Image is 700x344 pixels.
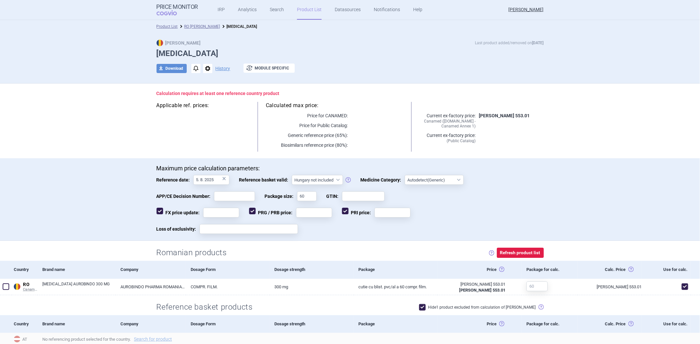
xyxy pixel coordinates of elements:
[270,261,354,278] div: Dosage strength
[266,132,348,139] p: Generic reference price (65%):
[497,248,544,258] button: Refresh product list
[266,112,348,119] p: Price for CANAMED:
[265,191,297,201] span: Package size:
[342,208,374,218] span: PRI price:
[578,315,642,333] div: Calc. Price
[157,302,258,313] h2: Reference basket products
[532,41,544,45] strong: [DATE]
[157,40,201,46] strong: [PERSON_NAME]
[244,64,295,73] button: Module specific
[420,119,476,129] span: Canamed ([DOMAIN_NAME] - Canamed Annex 1)
[157,23,178,30] li: Product List
[193,175,229,185] input: Reference date:×
[374,208,411,218] input: PRI price:
[578,261,642,278] div: Calc. Price
[42,281,116,293] a: [MEDICAL_DATA] AUROBINDO 300 MG
[186,315,270,333] div: Dosage Form
[420,139,476,143] span: (Public Catalog)
[361,175,405,185] span: Medicine Category:
[475,40,544,46] p: Last product added/removed on
[184,24,220,29] a: RO [PERSON_NAME]
[12,280,37,292] a: ROROCanamed ([DOMAIN_NAME] - Canamed Annex 1)
[157,4,198,10] strong: Price Monitor
[12,315,37,333] div: Country
[292,175,343,185] select: Reference basket valid:
[14,336,20,342] img: Austria
[134,337,172,341] a: Search for product
[442,281,505,293] abbr: Ex-Factory without VAT from source
[116,261,185,278] div: Company
[342,191,385,201] input: GTIN:
[186,261,270,278] div: Dosage Form
[354,279,438,295] a: Cutie cu blist. PVC/Al a 60 compr. film.
[239,175,292,185] span: Reference basket valid:
[437,315,521,333] div: Price
[420,112,476,129] p: Current ex-factory price:
[437,261,521,278] div: Price
[420,132,476,143] p: Current ex-factory price:
[42,335,700,343] span: No referencing product selected for the country.
[157,49,544,58] h1: [MEDICAL_DATA]
[526,281,548,291] input: 60
[459,288,505,293] strong: [PERSON_NAME] 553.01
[405,175,464,185] select: Medicine Category:
[203,208,239,218] input: FX price update:
[23,282,37,288] span: RO
[157,24,178,29] a: Product List
[216,66,230,71] button: History
[37,315,116,333] div: Brand name
[157,102,249,109] h5: Applicable ref. prices:
[223,175,226,182] div: ×
[354,261,438,278] div: Package
[521,315,578,333] div: Package for calc.
[157,175,193,185] span: Reference date:
[186,279,270,295] a: COMPR. FILM.
[354,315,438,333] div: Package
[116,279,185,295] a: AUROBINDO PHARMA ROMANIA S.R.L.
[521,261,578,278] div: Package for calc.
[157,165,544,172] p: Maximum price calculation parameters:
[200,224,298,234] input: Loss of exclusivity:
[270,315,354,333] div: Dosage strength
[157,40,163,46] img: RO
[157,191,214,201] span: APP/CE Decision Number:
[157,247,227,258] h2: Romanian products
[327,191,342,201] span: GTIN:
[157,64,187,73] button: Download
[227,24,257,29] strong: [MEDICAL_DATA]
[178,23,220,30] li: RO Max Price
[37,261,116,278] div: Brand name
[214,191,255,201] input: APP/CE Decision Number:
[116,315,185,333] div: Company
[266,102,403,109] h5: Calculated max price:
[419,304,536,311] label: Hide 1 product excluded from calculation of [PERSON_NAME]
[157,4,198,16] a: Price MonitorCOGVIO
[220,23,257,30] li: Abacavir
[270,279,354,295] a: 300 mg
[266,122,348,129] p: Price for Public Catalog:
[442,281,505,287] div: [PERSON_NAME] 553.01
[296,208,332,218] input: PRG / PRB price:
[157,10,186,15] span: COGVIO
[642,315,691,333] div: Use for calc.
[12,261,37,278] div: Country
[14,283,20,290] img: Romania
[479,113,530,118] strong: [PERSON_NAME] 553.01
[642,261,691,278] div: Use for calc.
[249,208,296,218] span: PRG / PRB price:
[266,142,348,148] p: Biosimilars reference price (80%):
[157,224,200,234] span: Loss of exclusivity:
[157,208,203,218] span: FX price update:
[578,279,642,295] a: [PERSON_NAME] 553.01
[12,334,37,343] span: AT
[23,287,37,292] span: Canamed ([DOMAIN_NAME] - Canamed Annex 1)
[157,91,280,96] strong: Calculation requires at least one reference country product
[297,191,317,201] input: Package size:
